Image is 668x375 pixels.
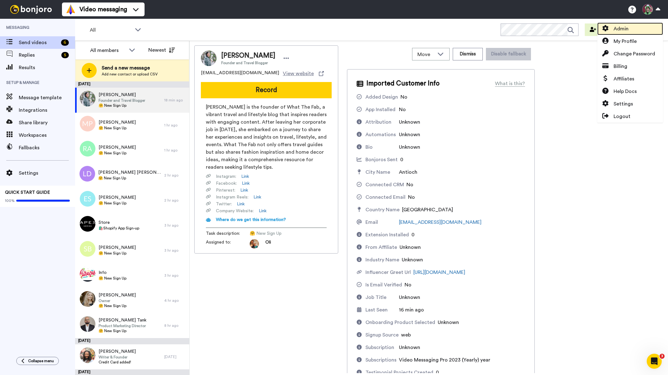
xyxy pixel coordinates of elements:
[19,39,59,46] span: Send videos
[400,245,421,250] span: Unknown
[399,357,490,362] span: Video Messaging Pro 2023 (Yearly) year
[614,25,629,33] span: Admin
[399,307,424,312] span: 16 min ago
[614,75,634,83] span: Affiliates
[102,64,158,72] span: Send a new message
[614,88,637,95] span: Help Docs
[436,370,439,375] span: 0
[80,91,95,106] img: 2fcb4737-bb69-4c8c-acb2-f22175716796.jpg
[99,348,136,355] span: [PERSON_NAME]
[365,143,373,151] div: Bio
[647,354,662,369] iframe: Intercom live chat
[99,219,139,226] span: Store
[365,319,435,326] div: Onboarding Product Selected
[80,191,95,207] img: es.png
[406,182,413,187] span: No
[365,206,400,213] div: Country Name
[201,82,332,98] button: Record
[61,52,69,58] div: 5
[614,50,655,58] span: Change Password
[365,106,395,113] div: App Installed
[240,187,248,193] a: Link
[365,281,402,289] div: Is Email Verified
[164,323,186,328] div: 8 hr ago
[237,201,245,207] a: Link
[399,220,482,225] a: [EMAIL_ADDRESS][DOMAIN_NAME]
[19,131,75,139] span: Workspaces
[164,298,186,303] div: 4 hr ago
[365,344,394,351] div: Subscription
[99,103,145,108] span: 🤗 New Sign Up
[216,180,237,187] span: Facebook :
[585,23,615,36] button: Invite
[99,226,139,231] span: 🛍️Shopify App Sign-up
[99,119,136,126] span: [PERSON_NAME]
[5,190,50,195] span: QUICK START GUIDE
[405,282,411,287] span: No
[216,194,248,200] span: Instagram Reels :
[365,306,388,314] div: Last Seen
[19,144,75,152] span: Fallbacks
[19,51,59,59] span: Replies
[80,291,95,307] img: 176b13c4-edac-46b7-9daa-51a0f9a5d3c3.jpg
[597,110,663,123] a: Logout
[401,332,411,337] span: web
[400,157,403,162] span: 0
[216,208,254,214] span: Company Website :
[250,230,309,237] span: 🤗 New Sign Up
[408,195,415,200] span: No
[413,270,465,275] a: [URL][DOMAIN_NAME]
[19,169,75,177] span: Settings
[99,126,136,131] span: 🤗 New Sign Up
[164,98,186,103] div: 18 min ago
[99,201,136,206] span: 🤗 New Sign Up
[80,116,95,131] img: mp.png
[365,244,397,251] div: From Affiliate
[241,173,249,180] a: Link
[614,38,637,45] span: My Profile
[206,239,250,249] span: Assigned to:
[164,273,186,278] div: 3 hr ago
[80,241,95,257] img: sb.png
[19,106,75,114] span: Integrations
[8,5,54,14] img: bj-logo-header-white.svg
[164,198,186,203] div: 2 hr ago
[365,331,399,339] div: Signup Source
[19,119,75,126] span: Share library
[99,270,126,276] span: Info
[99,98,145,103] span: Founder and Travel Blogger
[365,156,398,163] div: Bonjoros Sent
[221,60,275,65] span: Founder and Travel Blogger
[399,170,417,175] span: Antioch
[19,94,75,101] span: Message template
[417,51,434,58] span: Move
[399,107,406,112] span: No
[19,64,75,71] span: Results
[597,23,663,35] a: Admin
[164,248,186,253] div: 3 hr ago
[99,355,136,360] span: Writer & Founder
[399,345,420,350] span: Unknown
[242,180,250,187] a: Link
[366,79,440,88] span: Imported Customer Info
[259,208,267,214] a: Link
[597,73,663,85] a: Affiliates
[216,218,286,222] span: Where do we get this information?
[216,201,232,207] span: Twitter :
[99,323,146,328] span: Product Marketing Director
[400,95,407,100] span: No
[365,118,391,126] div: Attribution
[164,123,186,128] div: 1 hr ago
[99,328,146,333] span: 🤗 New Sign Up
[597,98,663,110] a: Settings
[365,294,386,301] div: Job Title
[365,168,390,176] div: City Name
[66,4,76,14] img: vm-color.svg
[99,144,136,151] span: [PERSON_NAME]
[365,356,396,364] div: Subscriptions
[402,207,453,212] span: [GEOGRAPHIC_DATA]
[99,317,146,323] span: [PERSON_NAME] Tank
[365,256,399,264] div: Industry Name
[99,298,136,303] span: Owner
